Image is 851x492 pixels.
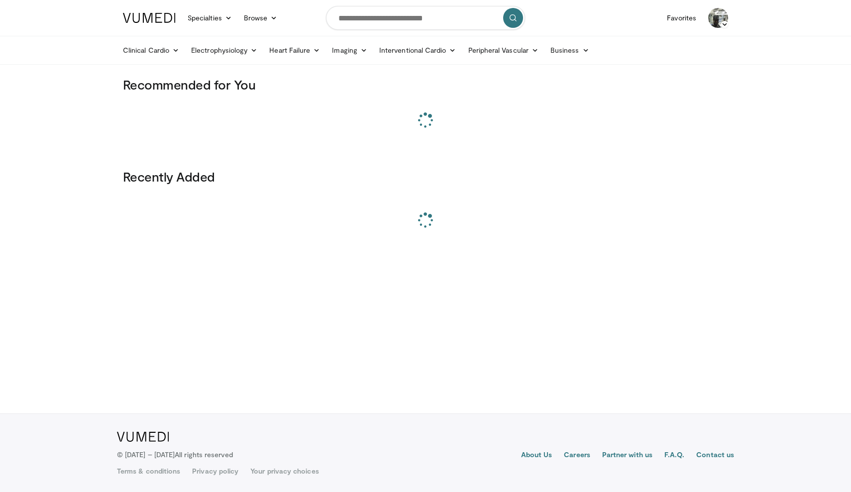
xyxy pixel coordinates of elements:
[250,466,319,476] a: Your privacy choices
[123,169,728,185] h3: Recently Added
[117,432,169,442] img: VuMedi Logo
[117,40,185,60] a: Clinical Cardio
[373,40,462,60] a: Interventional Cardio
[192,466,238,476] a: Privacy policy
[117,466,180,476] a: Terms & conditions
[664,450,684,462] a: F.A.Q.
[263,40,326,60] a: Heart Failure
[123,13,176,23] img: VuMedi Logo
[123,77,728,93] h3: Recommended for You
[185,40,263,60] a: Electrophysiology
[564,450,590,462] a: Careers
[326,40,373,60] a: Imaging
[602,450,652,462] a: Partner with us
[462,40,544,60] a: Peripheral Vascular
[117,450,233,460] p: © [DATE] – [DATE]
[696,450,734,462] a: Contact us
[182,8,238,28] a: Specialties
[521,450,552,462] a: About Us
[661,8,702,28] a: Favorites
[708,8,728,28] img: Avatar
[326,6,525,30] input: Search topics, interventions
[175,450,233,459] span: All rights reserved
[544,40,595,60] a: Business
[238,8,284,28] a: Browse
